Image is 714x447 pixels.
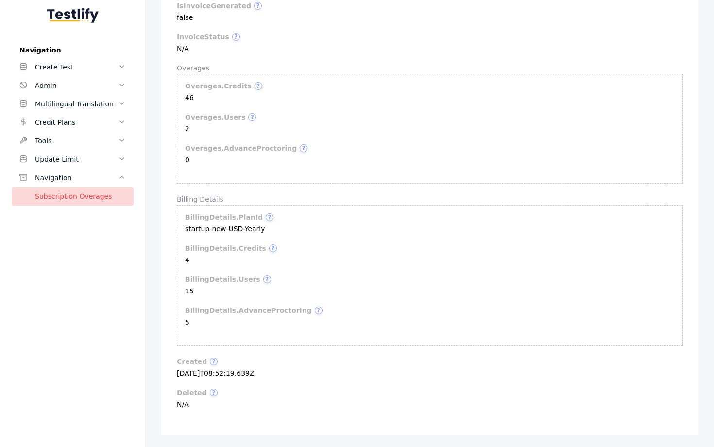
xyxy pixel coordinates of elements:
section: 0 [185,144,675,164]
section: 15 [185,275,675,295]
label: isInvoiceGenerated [177,2,683,10]
div: Subscription Overages [35,190,126,202]
label: overages.credits [185,82,675,90]
div: Navigation [35,172,118,184]
label: billingDetails.users [185,275,675,283]
span: ? [248,113,256,121]
label: created [177,358,683,365]
div: Tools [35,135,118,147]
label: overages.advanceProctoring [185,144,675,152]
label: billingDetails.credits [185,244,675,252]
label: billingDetails.planId [185,213,675,221]
span: ? [210,358,218,365]
div: Update Limit [35,154,118,165]
div: Credit Plans [35,117,118,128]
section: startup-new-USD-Yearly [185,213,675,233]
span: ? [210,389,218,396]
span: ? [266,213,273,221]
div: Create Test [35,61,118,73]
section: 4 [185,244,675,264]
section: N/A [177,33,683,52]
section: 46 [185,82,675,102]
span: ? [300,144,307,152]
label: deleted [177,389,683,396]
span: ? [315,307,323,314]
label: invoiceStatus [177,33,683,41]
section: 2 [185,113,675,133]
section: N/A [177,389,683,408]
section: [DATE]T08:52:19.639Z [177,358,683,377]
section: false [177,2,683,21]
div: Multilingual Translation [35,98,118,110]
label: Billing Details [177,195,683,203]
section: 5 [185,307,675,326]
span: ? [255,82,262,90]
label: billingDetails.advanceProctoring [185,307,675,314]
label: Navigation [12,46,134,54]
label: Overages [177,64,683,72]
span: ? [254,2,262,10]
img: Testlify - Backoffice [47,8,99,23]
label: overages.users [185,113,675,121]
span: ? [263,275,271,283]
div: Admin [35,80,118,91]
span: ? [269,244,277,252]
a: Subscription Overages [12,187,134,206]
span: ? [232,33,240,41]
